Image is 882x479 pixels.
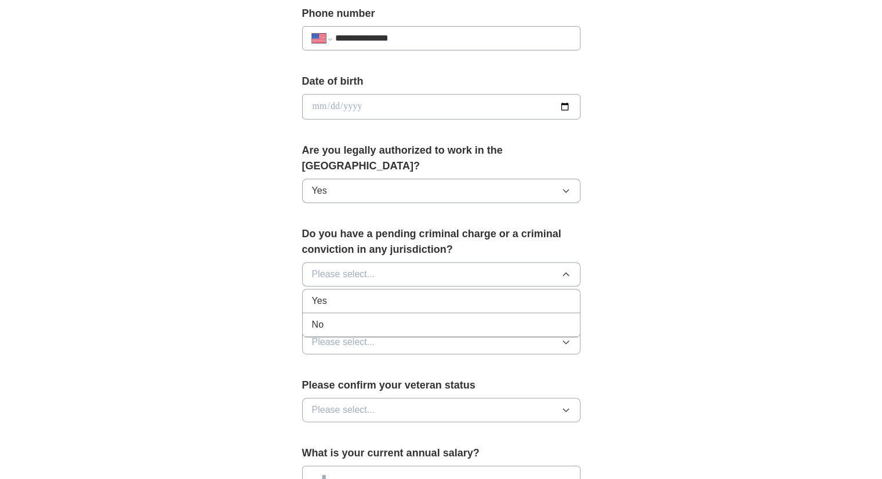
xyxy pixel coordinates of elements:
label: Please confirm your veteran status [302,378,580,393]
button: Yes [302,179,580,203]
label: Date of birth [302,74,580,89]
label: Are you legally authorized to work in the [GEOGRAPHIC_DATA]? [302,143,580,174]
label: Do you have a pending criminal charge or a criminal conviction in any jurisdiction? [302,226,580,257]
button: Please select... [302,330,580,354]
span: Please select... [312,267,375,281]
span: Yes [312,184,327,198]
button: Please select... [302,262,580,286]
button: Please select... [302,398,580,422]
span: Please select... [312,335,375,349]
span: No [312,318,324,332]
label: What is your current annual salary? [302,445,580,461]
label: Phone number [302,6,580,21]
span: Please select... [312,403,375,417]
span: Yes [312,294,327,308]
